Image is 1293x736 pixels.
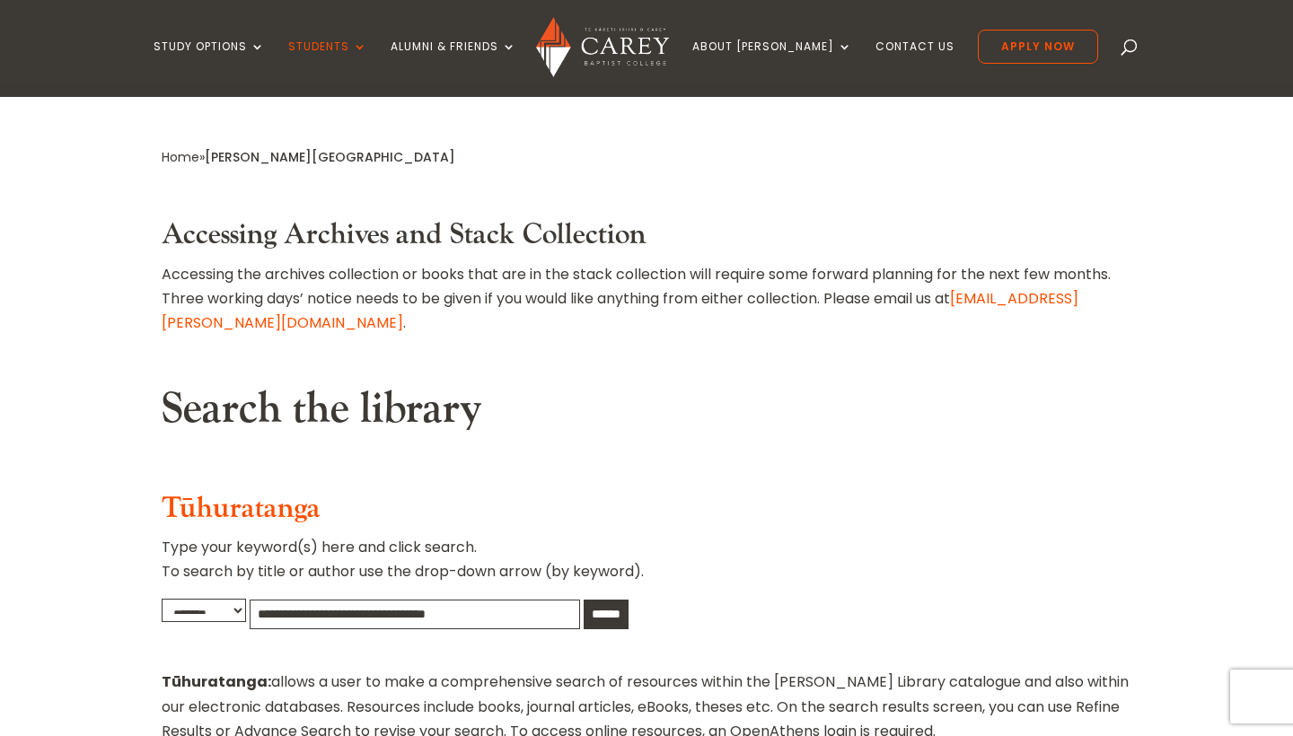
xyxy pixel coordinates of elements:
a: Home [162,148,199,166]
a: About [PERSON_NAME] [692,40,852,83]
h3: Accessing Archives and Stack Collection [162,218,1131,261]
h2: Search the library [162,383,1131,444]
span: [PERSON_NAME][GEOGRAPHIC_DATA] [205,148,455,166]
a: Contact Us [875,40,954,83]
a: Alumni & Friends [391,40,516,83]
a: Students [288,40,367,83]
a: Study Options [154,40,265,83]
a: Apply Now [978,30,1098,64]
img: Carey Baptist College [536,17,668,77]
p: Type your keyword(s) here and click search. To search by title or author use the drop-down arrow ... [162,535,1131,598]
h3: Tūhuratanga [162,492,1131,535]
strong: Tūhuratanga: [162,671,271,692]
p: Accessing the archives collection or books that are in the stack collection will require some for... [162,262,1131,336]
span: » [162,148,455,166]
